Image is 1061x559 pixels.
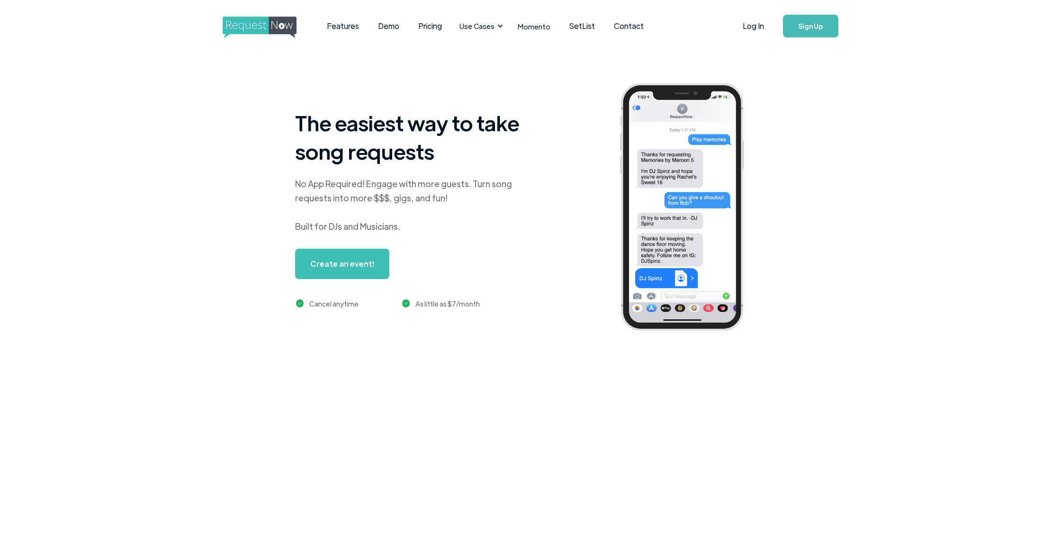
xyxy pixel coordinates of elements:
img: green checkmark [402,299,410,307]
h1: The easiest way to take song requests [295,108,532,165]
div: As little as $7/month [415,298,480,309]
div: No App Required! Engage with more guests. Turn song requests into more $$$, gigs, and fun! Built ... [295,177,532,234]
div: Cancel anytime [309,298,359,309]
img: iphone screenshot [609,77,769,341]
div: Use Cases [454,11,506,41]
a: Log In [733,9,773,43]
a: Create an event! [295,249,389,279]
img: green checkmark [296,299,304,307]
a: Pricing [409,11,451,41]
a: Features [317,11,369,41]
a: Momento [508,12,560,40]
img: requestnow logo [223,17,314,38]
a: SetList [560,11,604,41]
a: Contact [604,11,653,41]
a: home [223,17,294,36]
a: Sign Up [783,15,838,37]
a: Demo [369,11,409,41]
div: Use Cases [459,21,495,31]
